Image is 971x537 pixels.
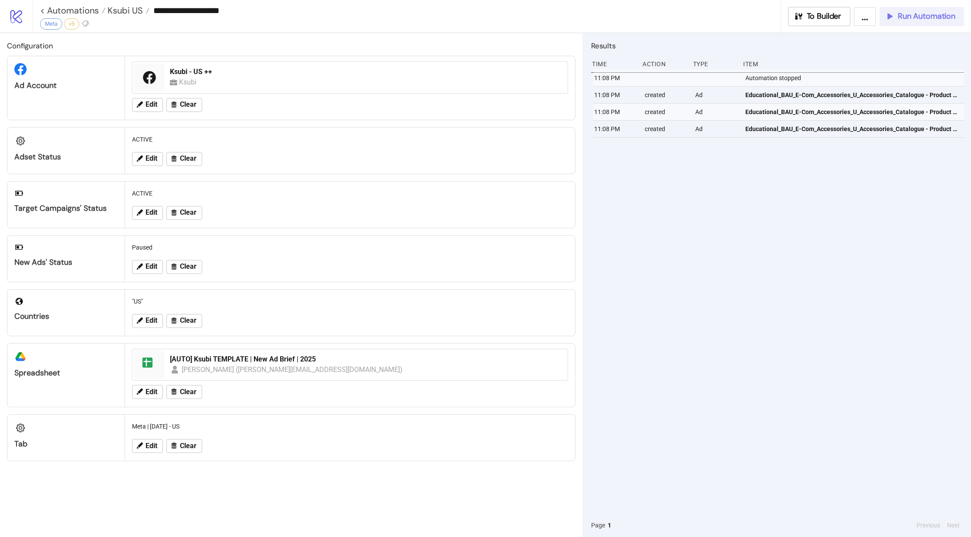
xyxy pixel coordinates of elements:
h2: Results [591,40,964,51]
div: 11:08 PM [593,87,638,103]
div: [AUTO] Ksubi TEMPLATE | New Ad Brief | 2025 [170,355,562,364]
span: To Builder [807,11,842,21]
button: Clear [166,206,202,220]
button: 1 [605,520,614,530]
button: Edit [132,152,163,166]
button: Previous [914,520,943,530]
button: To Builder [788,7,851,26]
span: Ksubi US [105,5,143,16]
span: Clear [180,101,196,108]
button: Clear [166,152,202,166]
a: Educational_BAU_E-Com_Accessories_U_Accessories_Catalogue - Product Set_20251003_US [745,87,960,103]
span: Edit [145,317,157,324]
a: < Automations [40,6,105,15]
span: Edit [145,442,157,450]
button: Edit [132,98,163,112]
span: Page [591,520,605,530]
div: Meta [40,18,62,30]
div: Ad [694,104,739,120]
div: 11:08 PM [593,104,638,120]
button: Clear [166,385,202,399]
span: Edit [145,155,157,162]
span: Clear [180,388,196,396]
div: created [644,104,688,120]
div: Time [591,56,636,72]
div: Ad [694,121,739,137]
button: Next [944,520,962,530]
button: Edit [132,260,163,274]
span: Clear [180,442,196,450]
a: Ksubi US [105,6,149,15]
div: "US" [129,293,572,310]
button: Clear [166,260,202,274]
a: Educational_BAU_E-Com_Accessories_U_Accessories_Catalogue - Product Set_20251003_US [745,104,960,120]
span: Edit [145,209,157,216]
div: ACTIVE [129,131,572,148]
div: Action [642,56,686,72]
span: Edit [145,263,157,270]
div: ACTIVE [129,185,572,202]
span: Clear [180,155,196,162]
div: Countries [14,311,118,321]
span: Educational_BAU_E-Com_Accessories_U_Accessories_Catalogue - Product Set_20251003_US [745,90,960,100]
div: Spreadsheet [14,368,118,378]
h2: Configuration [7,40,575,51]
div: Item [742,56,964,72]
div: Type [692,56,737,72]
button: Edit [132,439,163,453]
div: New Ads' Status [14,257,118,267]
span: Edit [145,101,157,108]
div: created [644,121,688,137]
div: v5 [64,18,79,30]
div: Target Campaigns' Status [14,203,118,213]
button: Edit [132,385,163,399]
button: Edit [132,314,163,328]
button: Clear [166,439,202,453]
div: Tab [14,439,118,449]
a: Educational_BAU_E-Com_Accessories_U_Accessories_Catalogue - Product Set_20251003_US [745,121,960,137]
span: Educational_BAU_E-Com_Accessories_U_Accessories_Catalogue - Product Set_20251003_US [745,124,960,134]
div: Automation stopped [744,70,966,86]
div: [PERSON_NAME] ([PERSON_NAME][EMAIL_ADDRESS][DOMAIN_NAME]) [182,364,403,375]
span: Educational_BAU_E-Com_Accessories_U_Accessories_Catalogue - Product Set_20251003_US [745,107,960,117]
div: 11:08 PM [593,70,638,86]
button: ... [854,7,876,26]
div: Ad Account [14,81,118,91]
div: 11:08 PM [593,121,638,137]
div: Meta | [DATE] - US [129,418,572,435]
button: Clear [166,98,202,112]
div: Paused [129,239,572,256]
div: Ksubi - US ++ [170,67,562,77]
div: created [644,87,688,103]
button: Run Automation [880,7,964,26]
button: Edit [132,206,163,220]
div: Ad [694,87,739,103]
button: Clear [166,314,202,328]
span: Clear [180,263,196,270]
span: Edit [145,388,157,396]
div: Adset Status [14,152,118,162]
span: Clear [180,317,196,324]
div: Ksubi [179,77,200,88]
span: Run Automation [898,11,955,21]
span: Clear [180,209,196,216]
